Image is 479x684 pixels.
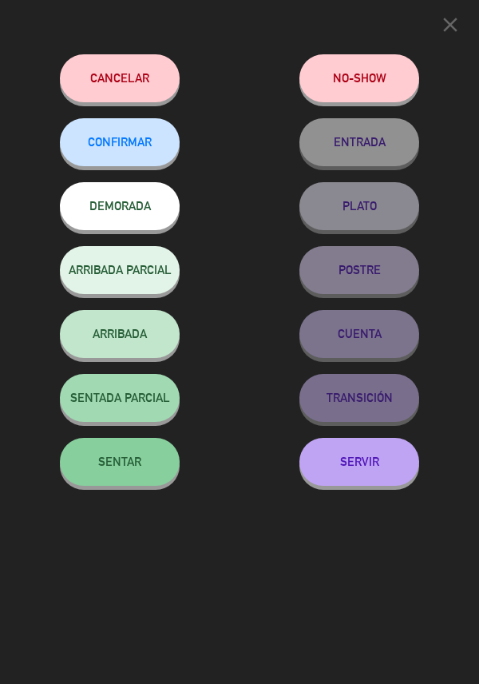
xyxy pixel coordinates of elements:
[98,455,141,468] span: SENTAR
[60,438,180,486] button: SENTAR
[299,374,419,422] button: TRANSICIÓN
[299,246,419,294] button: POSTRE
[60,118,180,166] button: CONFIRMAR
[60,246,180,294] button: ARRIBADA PARCIAL
[299,54,419,102] button: NO-SHOW
[433,12,467,43] button: close
[299,310,419,358] button: CUENTA
[60,54,180,102] button: Cancelar
[88,135,152,149] span: CONFIRMAR
[299,182,419,230] button: PLATO
[60,374,180,422] button: SENTADA PARCIAL
[299,118,419,166] button: ENTRADA
[60,310,180,358] button: ARRIBADA
[60,182,180,230] button: DEMORADA
[299,438,419,486] button: SERVIR
[438,13,462,37] i: close
[69,263,172,276] span: ARRIBADA PARCIAL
